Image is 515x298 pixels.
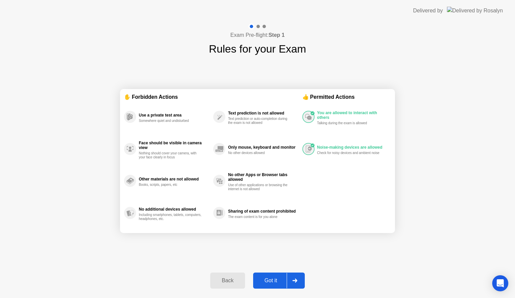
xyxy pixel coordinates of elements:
h4: Exam Pre-flight: [230,31,285,39]
div: Use a private test area [139,113,210,118]
div: Text prediction is not allowed [228,111,299,116]
div: Open Intercom Messenger [492,275,508,291]
div: You are allowed to interact with others [317,110,388,120]
div: Noise-making devices are allowed [317,145,388,150]
div: Including smartphones, tablets, computers, headphones, etc. [139,213,202,221]
div: The exam content is for you alone [228,215,291,219]
div: Use of other applications or browsing the internet is not allowed [228,183,291,191]
img: Delivered by Rosalyn [447,7,503,14]
div: Back [212,278,243,284]
div: Text prediction or auto-completion during the exam is not allowed [228,117,291,125]
h1: Rules for your Exam [209,41,306,57]
div: Talking during the exam is allowed [317,121,381,125]
div: Face should be visible in camera view [139,141,210,150]
div: Check for noisy devices and ambient noise [317,151,381,155]
div: Got it [255,278,287,284]
div: Other materials are not allowed [139,177,210,181]
button: Back [210,273,245,289]
div: Delivered by [413,7,443,15]
div: Nothing should cover your camera, with your face clearly in focus [139,151,202,159]
div: Somewhere quiet and undisturbed [139,119,202,123]
button: Got it [253,273,305,289]
div: ✋ Forbidden Actions [124,93,302,101]
div: Only mouse, keyboard and monitor [228,145,299,150]
div: No other Apps or Browser tabs allowed [228,172,299,182]
div: No other devices allowed [228,151,291,155]
div: No additional devices allowed [139,207,210,212]
div: Sharing of exam content prohibited [228,209,299,214]
div: 👍 Permitted Actions [302,93,391,101]
div: Books, scripts, papers, etc [139,183,202,187]
b: Step 1 [269,32,285,38]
